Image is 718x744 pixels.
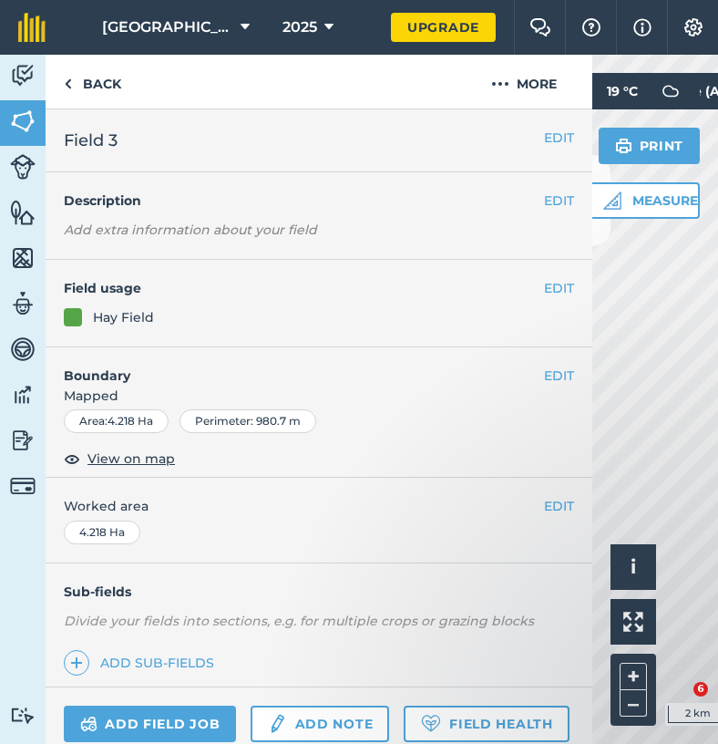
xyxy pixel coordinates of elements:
span: View on map [87,449,175,469]
h4: Field usage [64,278,544,298]
img: svg+xml;base64,PHN2ZyB4bWxucz0iaHR0cDovL3d3dy53My5vcmcvMjAwMC9zdmciIHdpZHRoPSI1NiIgaGVpZ2h0PSI2MC... [10,244,36,272]
img: A question mark icon [580,18,602,36]
img: svg+xml;base64,PHN2ZyB4bWxucz0iaHR0cDovL3d3dy53My5vcmcvMjAwMC9zdmciIHdpZHRoPSIxOSIgaGVpZ2h0PSIyNC... [615,135,632,157]
em: Divide your fields into sections, e.g. for multiple crops or grazing blocks [64,613,534,629]
button: Measure [583,182,700,219]
div: Perimeter : 980.7 m [179,409,316,433]
button: EDIT [544,191,574,211]
button: + [620,663,647,690]
img: svg+xml;base64,PD94bWwgdmVyc2lvbj0iMS4wIiBlbmNvZGluZz0idXRmLTgiPz4KPCEtLSBHZW5lcmF0b3I6IEFkb2JlIE... [10,290,36,317]
img: svg+xml;base64,PD94bWwgdmVyc2lvbj0iMS4wIiBlbmNvZGluZz0idXRmLTgiPz4KPCEtLSBHZW5lcmF0b3I6IEFkb2JlIE... [10,154,36,180]
img: svg+xml;base64,PD94bWwgdmVyc2lvbj0iMS4wIiBlbmNvZGluZz0idXRmLTgiPz4KPCEtLSBHZW5lcmF0b3I6IEFkb2JlIE... [10,62,36,89]
img: svg+xml;base64,PD94bWwgdmVyc2lvbj0iMS4wIiBlbmNvZGluZz0idXRmLTgiPz4KPCEtLSBHZW5lcmF0b3I6IEFkb2JlIE... [267,713,287,735]
img: fieldmargin Logo [18,13,46,42]
img: svg+xml;base64,PHN2ZyB4bWxucz0iaHR0cDovL3d3dy53My5vcmcvMjAwMC9zdmciIHdpZHRoPSI5IiBoZWlnaHQ9IjI0Ii... [64,73,72,95]
button: EDIT [544,128,574,148]
span: 6 [693,682,708,697]
a: Field Health [404,706,569,742]
h4: Sub-fields [46,582,592,602]
iframe: Intercom live chat [656,682,700,726]
em: Add extra information about your field [64,222,317,238]
img: Ruler icon [603,191,621,210]
img: svg+xml;base64,PD94bWwgdmVyc2lvbj0iMS4wIiBlbmNvZGluZz0idXRmLTgiPz4KPCEtLSBHZW5lcmF0b3I6IEFkb2JlIE... [10,381,36,408]
img: A cog icon [682,18,704,36]
div: Area : 4.218 Ha [64,409,169,433]
button: View on map [64,448,175,470]
span: Field 3 [64,128,118,153]
a: Back [46,55,139,108]
a: Add field job [64,706,236,742]
span: Mapped [46,386,592,406]
span: 2025 [282,16,317,38]
h4: Description [64,191,574,211]
span: [GEOGRAPHIC_DATA] [102,16,233,38]
button: Print [599,128,701,164]
span: Worked area [64,496,574,516]
img: svg+xml;base64,PD94bWwgdmVyc2lvbj0iMS4wIiBlbmNvZGluZz0idXRmLTgiPz4KPCEtLSBHZW5lcmF0b3I6IEFkb2JlIE... [10,473,36,499]
div: 4.218 Ha [64,521,140,544]
img: svg+xml;base64,PHN2ZyB4bWxucz0iaHR0cDovL3d3dy53My5vcmcvMjAwMC9zdmciIHdpZHRoPSI1NiIgaGVpZ2h0PSI2MC... [10,199,36,226]
img: svg+xml;base64,PHN2ZyB4bWxucz0iaHR0cDovL3d3dy53My5vcmcvMjAwMC9zdmciIHdpZHRoPSIxNCIgaGVpZ2h0PSIyNC... [70,652,83,674]
button: – [620,690,647,717]
button: More [456,55,592,108]
img: svg+xml;base64,PHN2ZyB4bWxucz0iaHR0cDovL3d3dy53My5vcmcvMjAwMC9zdmciIHdpZHRoPSIxOCIgaGVpZ2h0PSIyNC... [64,448,80,470]
img: Two speech bubbles overlapping with the left bubble in the forefront [529,18,551,36]
button: 19 °C [589,73,700,109]
img: svg+xml;base64,PHN2ZyB4bWxucz0iaHR0cDovL3d3dy53My5vcmcvMjAwMC9zdmciIHdpZHRoPSIyMCIgaGVpZ2h0PSIyNC... [491,73,509,95]
img: svg+xml;base64,PD94bWwgdmVyc2lvbj0iMS4wIiBlbmNvZGluZz0idXRmLTgiPz4KPCEtLSBHZW5lcmF0b3I6IEFkb2JlIE... [80,713,97,735]
img: svg+xml;base64,PHN2ZyB4bWxucz0iaHR0cDovL3d3dy53My5vcmcvMjAwMC9zdmciIHdpZHRoPSI1NiIgaGVpZ2h0PSI2MC... [10,108,36,135]
img: svg+xml;base64,PD94bWwgdmVyc2lvbj0iMS4wIiBlbmNvZGluZz0idXRmLTgiPz4KPCEtLSBHZW5lcmF0b3I6IEFkb2JlIE... [10,427,36,454]
a: Upgrade [391,13,496,42]
button: EDIT [544,278,574,298]
h4: Boundary [46,347,544,386]
a: Add sub-fields [64,650,221,676]
img: svg+xml;base64,PD94bWwgdmVyc2lvbj0iMS4wIiBlbmNvZGluZz0idXRmLTgiPz4KPCEtLSBHZW5lcmF0b3I6IEFkb2JlIE... [652,73,689,109]
a: Add note [251,706,389,742]
span: 19 ° C [607,73,638,109]
img: svg+xml;base64,PD94bWwgdmVyc2lvbj0iMS4wIiBlbmNvZGluZz0idXRmLTgiPz4KPCEtLSBHZW5lcmF0b3I6IEFkb2JlIE... [10,336,36,363]
img: svg+xml;base64,PD94bWwgdmVyc2lvbj0iMS4wIiBlbmNvZGluZz0idXRmLTgiPz4KPCEtLSBHZW5lcmF0b3I6IEFkb2JlIE... [10,707,36,724]
img: svg+xml;base64,PHN2ZyB4bWxucz0iaHR0cDovL3d3dy53My5vcmcvMjAwMC9zdmciIHdpZHRoPSIxNyIgaGVpZ2h0PSIxNy... [633,16,651,38]
div: Hay Field [93,307,154,327]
